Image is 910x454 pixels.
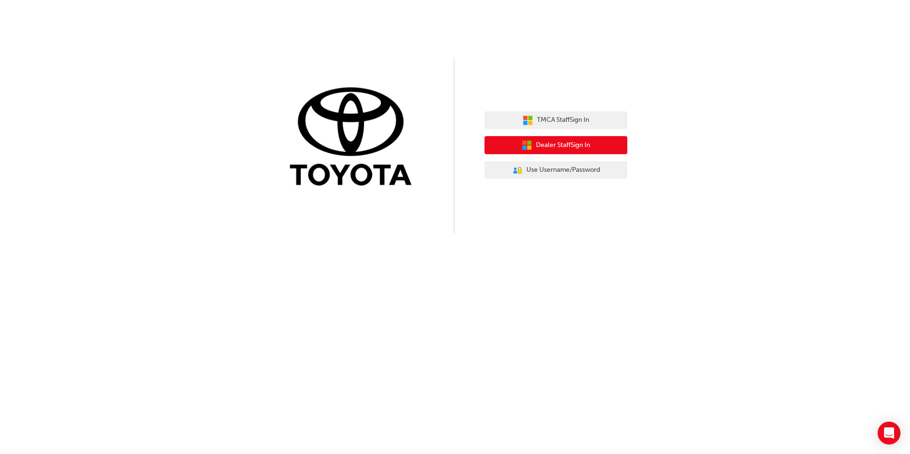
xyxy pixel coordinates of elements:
[485,111,627,129] button: TMCA StaffSign In
[283,85,425,190] img: Trak
[485,161,627,179] button: Use Username/Password
[526,165,600,176] span: Use Username/Password
[537,115,589,126] span: TMCA Staff Sign In
[485,136,627,154] button: Dealer StaffSign In
[878,422,900,444] div: Open Intercom Messenger
[536,140,590,151] span: Dealer Staff Sign In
